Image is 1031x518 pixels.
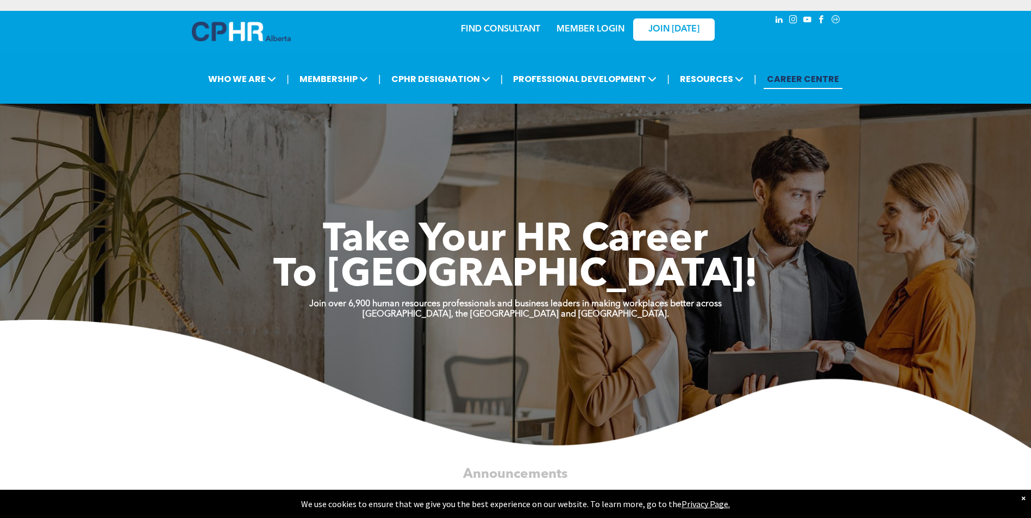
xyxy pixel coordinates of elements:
li: | [378,68,381,90]
li: | [286,68,289,90]
span: JOIN [DATE] [648,24,699,35]
span: MEMBERSHIP [296,69,371,89]
a: FIND CONSULTANT [461,25,540,34]
span: RESOURCES [677,69,747,89]
a: youtube [802,14,814,28]
span: To [GEOGRAPHIC_DATA]! [273,256,758,295]
a: CAREER CENTRE [764,69,842,89]
a: Privacy Page. [682,498,730,509]
li: | [667,68,670,90]
span: Announcements [463,468,567,481]
span: WHO WE ARE [205,69,279,89]
a: MEMBER LOGIN [557,25,624,34]
a: JOIN [DATE] [633,18,715,41]
span: PROFESSIONAL DEVELOPMENT [510,69,660,89]
li: | [501,68,503,90]
span: CPHR DESIGNATION [388,69,493,89]
img: A blue and white logo for cp alberta [192,22,291,41]
a: instagram [788,14,799,28]
div: Dismiss notification [1021,492,1026,503]
li: | [754,68,757,90]
strong: [GEOGRAPHIC_DATA], the [GEOGRAPHIC_DATA] and [GEOGRAPHIC_DATA]. [363,310,669,319]
a: Social network [830,14,842,28]
a: linkedin [773,14,785,28]
a: facebook [816,14,828,28]
strong: Join over 6,900 human resources professionals and business leaders in making workplaces better ac... [309,300,722,308]
span: Take Your HR Career [323,221,708,260]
